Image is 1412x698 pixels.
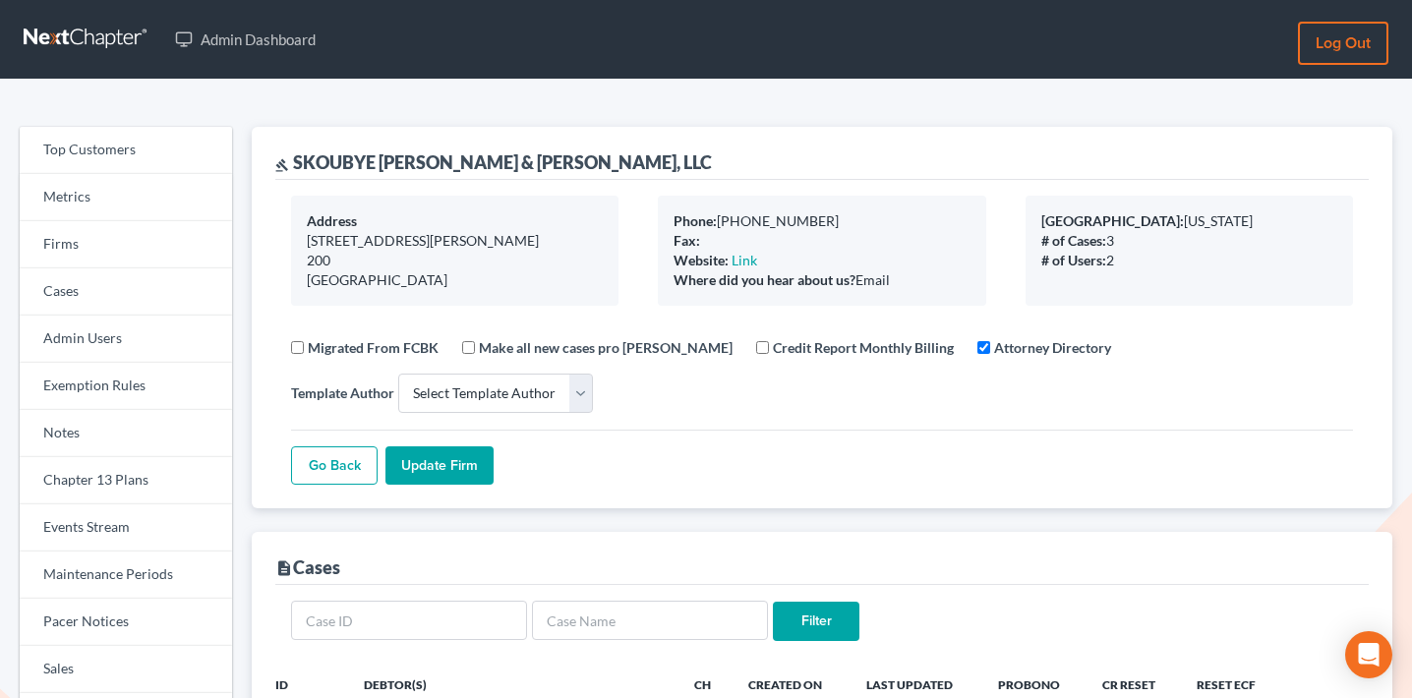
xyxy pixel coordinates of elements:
[275,555,340,579] div: Cases
[1041,211,1337,231] div: [US_STATE]
[674,211,970,231] div: [PHONE_NUMBER]
[20,552,232,599] a: Maintenance Periods
[20,457,232,504] a: Chapter 13 Plans
[275,559,293,577] i: description
[275,158,289,172] i: gavel
[1298,22,1388,65] a: Log out
[307,270,603,290] div: [GEOGRAPHIC_DATA]
[532,601,768,640] input: Case Name
[291,601,527,640] input: Case ID
[1041,232,1106,249] b: # of Cases:
[308,337,439,358] label: Migrated From FCBK
[1041,252,1106,268] b: # of Users:
[479,337,733,358] label: Make all new cases pro [PERSON_NAME]
[20,599,232,646] a: Pacer Notices
[20,174,232,221] a: Metrics
[20,363,232,410] a: Exemption Rules
[20,127,232,174] a: Top Customers
[20,410,232,457] a: Notes
[307,212,357,229] b: Address
[674,212,717,229] b: Phone:
[291,382,394,403] label: Template Author
[674,252,729,268] b: Website:
[1041,251,1337,270] div: 2
[20,504,232,552] a: Events Stream
[20,221,232,268] a: Firms
[674,271,855,288] b: Where did you hear about us?
[20,646,232,693] a: Sales
[20,316,232,363] a: Admin Users
[385,446,494,486] input: Update Firm
[291,446,378,486] a: Go Back
[307,251,603,270] div: 200
[994,337,1111,358] label: Attorney Directory
[307,231,603,251] div: [STREET_ADDRESS][PERSON_NAME]
[1041,231,1337,251] div: 3
[1041,212,1184,229] b: [GEOGRAPHIC_DATA]:
[674,232,700,249] b: Fax:
[165,22,325,57] a: Admin Dashboard
[674,270,970,290] div: Email
[275,150,712,174] div: SKOUBYE [PERSON_NAME] & [PERSON_NAME], LLC
[1345,631,1392,678] div: Open Intercom Messenger
[773,602,859,641] input: Filter
[732,252,757,268] a: Link
[773,337,954,358] label: Credit Report Monthly Billing
[20,268,232,316] a: Cases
